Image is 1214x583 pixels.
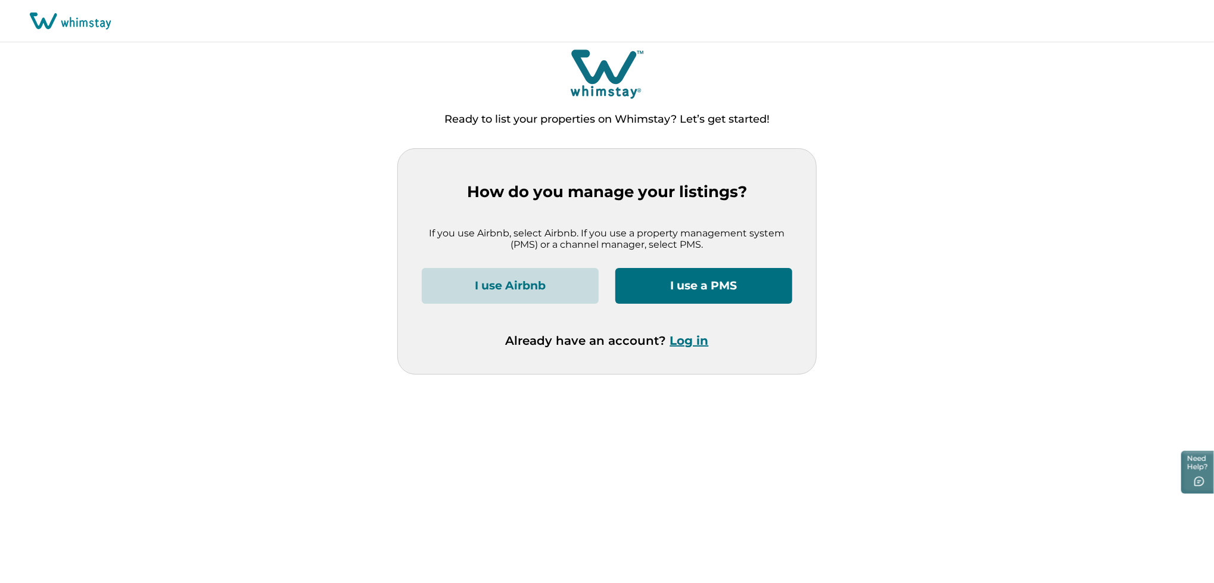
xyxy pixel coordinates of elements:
p: Ready to list your properties on Whimstay? Let’s get started! [444,114,770,126]
button: Log in [670,333,709,348]
button: I use Airbnb [422,268,599,304]
p: How do you manage your listings? [422,183,792,201]
p: If you use Airbnb, select Airbnb. If you use a property management system (PMS) or a channel mana... [422,227,792,251]
p: Already have an account? [506,333,709,348]
button: I use a PMS [615,268,792,304]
